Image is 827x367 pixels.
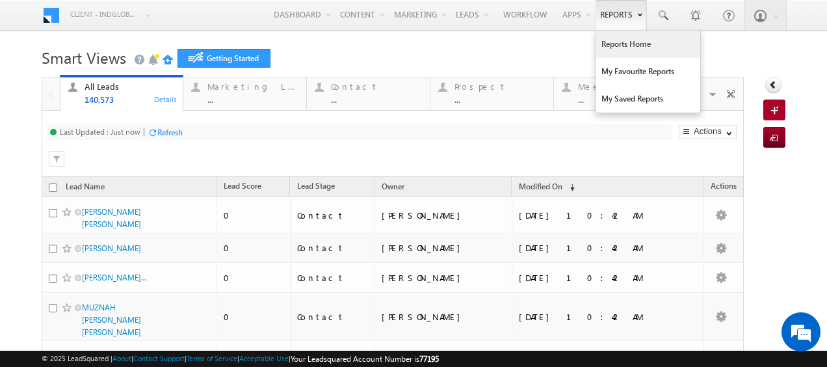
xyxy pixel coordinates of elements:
a: Prospect... [430,77,554,110]
a: Meeting... [553,77,677,110]
span: Modified On [519,182,562,191]
div: Contact [297,242,369,254]
div: 0 [224,242,283,254]
div: All Leads [85,81,176,92]
a: Reports Home [596,31,700,58]
a: Marketing Leads... [183,77,307,110]
span: © 2025 LeadSquared | | | | | [42,353,439,365]
a: Getting Started [177,49,270,68]
div: Meeting [578,81,669,92]
div: 0 [224,272,283,284]
div: [PERSON_NAME] [382,272,506,284]
div: Refresh [157,128,183,137]
a: [PERSON_NAME] [PERSON_NAME] [82,207,141,229]
div: [DATE] 10:42 AM [519,272,698,284]
div: [PERSON_NAME] [382,210,506,221]
div: Last Updated : Just now [60,127,140,137]
div: [DATE] 10:42 AM [519,311,698,323]
div: [PERSON_NAME] [382,311,506,323]
a: Acceptable Use [239,354,289,362]
div: Contact [297,311,369,323]
span: Client - indglobal2 (77195) [70,8,138,21]
a: My Favourite Reports [596,58,700,85]
div: ... [454,94,545,104]
span: Owner [382,182,404,191]
div: ... [207,94,298,104]
span: Lead Score [224,181,261,191]
a: Lead Name [59,180,111,197]
div: [PERSON_NAME] [382,242,506,254]
a: About [112,354,131,362]
span: (sorted descending) [564,182,575,193]
input: Check all records [49,183,57,192]
a: [PERSON_NAME]... [82,273,147,282]
div: 140,573 [85,94,176,104]
a: MUZNAH [PERSON_NAME] [PERSON_NAME] [82,303,141,337]
div: 0 [224,210,283,221]
div: ... [578,94,669,104]
span: Smart Views [42,47,126,68]
div: Details [153,93,178,105]
div: 0 [224,311,283,323]
div: [DATE] 10:42 AM [519,242,698,254]
div: [DATE] 10:42 AM [519,210,698,221]
a: All Leads140,573Details [60,75,184,111]
a: Contact Support [133,354,185,362]
div: Marketing Leads [207,81,298,92]
span: Actions [704,179,743,196]
a: Lead Score [217,179,268,196]
span: Lead Stage [297,181,335,191]
a: [PERSON_NAME] [82,243,141,253]
div: Prospect [454,81,545,92]
a: My Saved Reports [596,85,700,113]
div: Contact [331,81,422,92]
a: Contact... [306,77,430,110]
span: Your Leadsquared Account Number is [291,354,439,364]
a: Terms of Service [187,354,237,362]
div: Contact [297,210,369,221]
span: 77195 [419,354,439,364]
a: Modified On (sorted descending) [512,179,581,196]
div: Contact [297,272,369,284]
div: ... [331,94,422,104]
a: Lead Stage [291,179,341,196]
